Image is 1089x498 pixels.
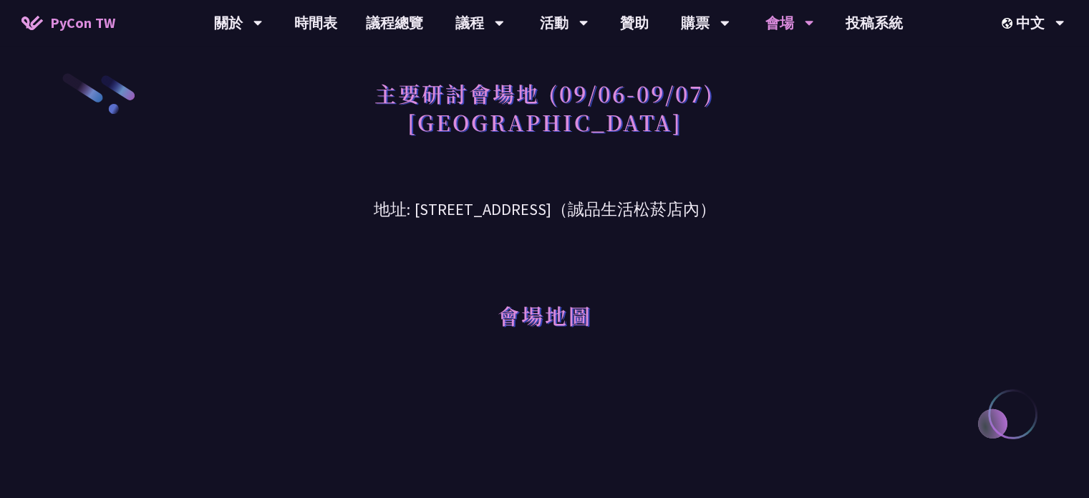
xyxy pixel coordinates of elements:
h1: 主要研討會場地 (09/06-09/07) [GEOGRAPHIC_DATA] [374,72,715,143]
img: Locale Icon [1002,18,1016,29]
a: PyCon TW [7,5,130,41]
span: PyCon TW [50,12,115,34]
h3: 地址: [STREET_ADDRESS]（誠品生活松菸店內） [173,176,917,222]
h1: 會場地圖 [498,294,592,337]
img: Home icon of PyCon TW 2025 [21,16,43,30]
